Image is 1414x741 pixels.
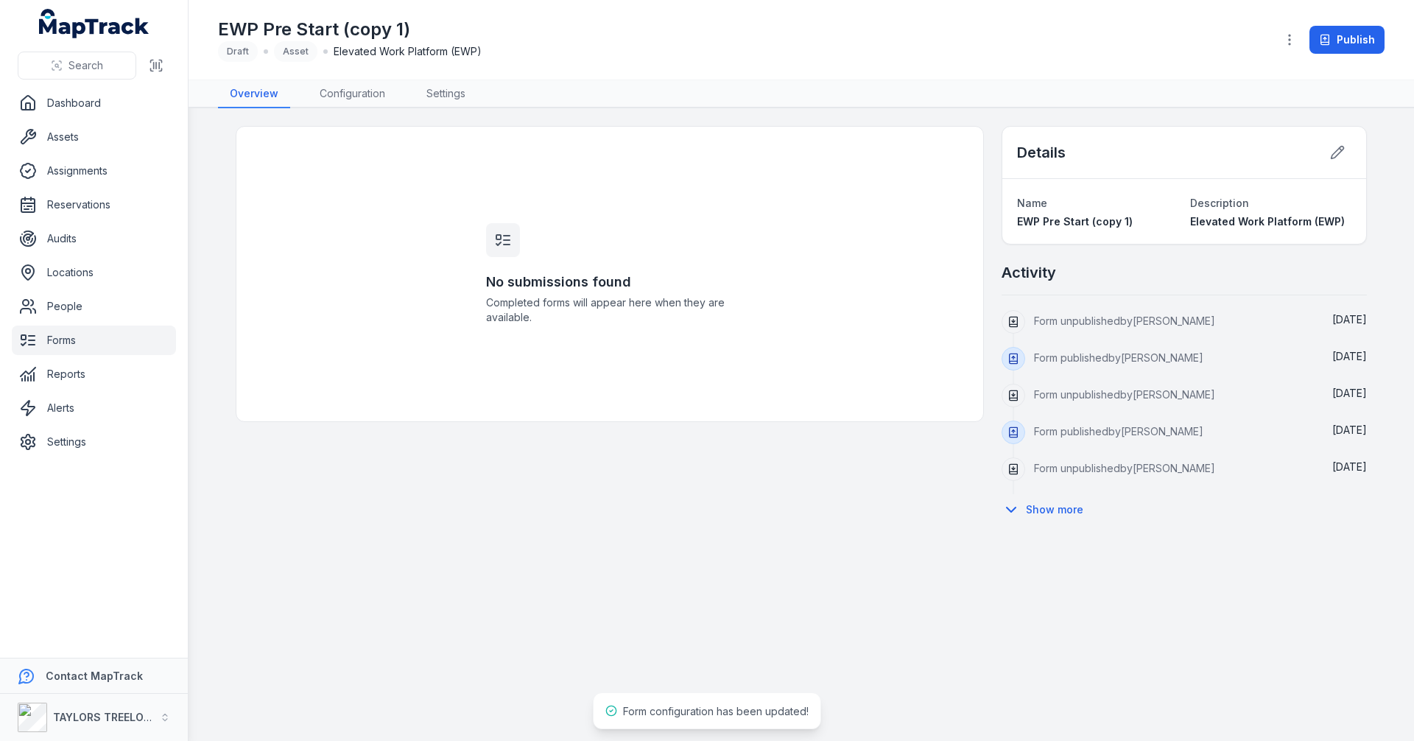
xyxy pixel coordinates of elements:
button: Publish [1309,26,1385,54]
div: Draft [218,41,258,62]
button: Search [18,52,136,80]
a: Settings [415,80,477,108]
span: EWP Pre Start (copy 1) [1017,215,1133,228]
time: 02/09/2025, 1:32:19 pm [1332,350,1367,362]
span: Description [1190,197,1249,209]
div: Asset [274,41,317,62]
a: Reports [12,359,176,389]
span: Form unpublished by [PERSON_NAME] [1034,315,1215,327]
a: Audits [12,224,176,253]
time: 02/09/2025, 1:32:30 pm [1332,313,1367,326]
span: Search [68,58,103,73]
a: Dashboard [12,88,176,118]
span: [DATE] [1332,313,1367,326]
strong: Contact MapTrack [46,670,143,682]
span: Elevated Work Platform (EWP) [1190,215,1345,228]
h2: Details [1017,142,1066,163]
a: Alerts [12,393,176,423]
h3: No submissions found [486,272,734,292]
a: MapTrack [39,9,150,38]
a: Reservations [12,190,176,220]
h1: EWP Pre Start (copy 1) [218,18,482,41]
span: Form unpublished by [PERSON_NAME] [1034,388,1215,401]
time: 02/09/2025, 1:31:58 pm [1332,387,1367,399]
time: 02/09/2025, 1:31:53 pm [1332,424,1367,436]
span: Elevated Work Platform (EWP) [334,44,482,59]
span: Form published by [PERSON_NAME] [1034,425,1203,438]
span: Completed forms will appear here when they are available. [486,295,734,325]
span: Form published by [PERSON_NAME] [1034,351,1203,364]
span: [DATE] [1332,424,1367,436]
time: 02/09/2025, 1:03:37 pm [1332,460,1367,473]
span: Form unpublished by [PERSON_NAME] [1034,462,1215,474]
h2: Activity [1002,262,1056,283]
span: Name [1017,197,1047,209]
span: [DATE] [1332,387,1367,399]
strong: TAYLORS TREELOPPING [53,711,176,723]
a: Forms [12,326,176,355]
a: Assets [12,122,176,152]
a: People [12,292,176,321]
span: Form configuration has been updated! [623,705,809,717]
span: [DATE] [1332,350,1367,362]
a: Overview [218,80,290,108]
a: Settings [12,427,176,457]
a: Locations [12,258,176,287]
span: [DATE] [1332,460,1367,473]
button: Show more [1002,494,1093,525]
a: Configuration [308,80,397,108]
a: Assignments [12,156,176,186]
